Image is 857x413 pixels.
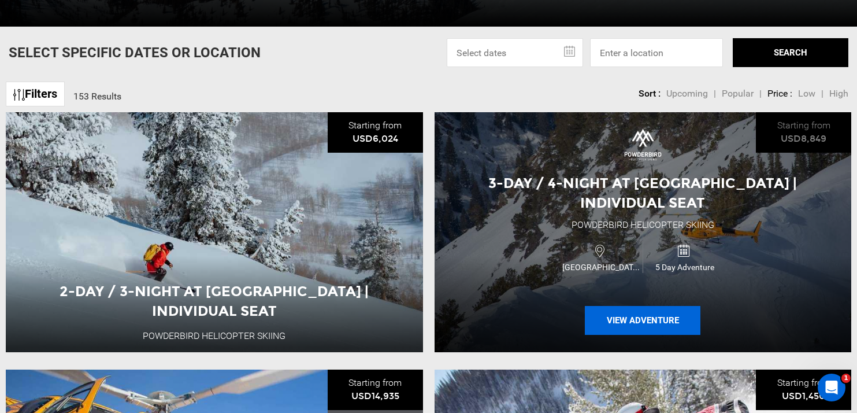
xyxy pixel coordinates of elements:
[722,88,754,99] span: Popular
[643,261,726,273] span: 5 Day Adventure
[818,374,845,401] iframe: Intercom live chat
[559,261,643,273] span: [GEOGRAPHIC_DATA]
[13,89,25,101] img: btn-icon.svg
[73,91,121,102] span: 153 Results
[585,306,700,335] button: View Adventure
[829,88,848,99] span: High
[9,43,261,62] p: Select Specific Dates Or Location
[714,87,716,101] li: |
[759,87,762,101] li: |
[639,87,661,101] li: Sort :
[733,38,848,67] button: SEARCH
[841,374,851,383] span: 1
[572,219,714,232] div: Powderbird Helicopter Skiing
[821,87,823,101] li: |
[798,88,815,99] span: Low
[617,121,669,168] img: images
[666,88,708,99] span: Upcoming
[590,38,723,67] input: Enter a location
[447,38,583,67] input: Select dates
[6,82,65,106] a: Filters
[767,87,792,101] li: Price :
[488,175,797,211] span: 3-Day / 4-Night at [GEOGRAPHIC_DATA] | Individual Seat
